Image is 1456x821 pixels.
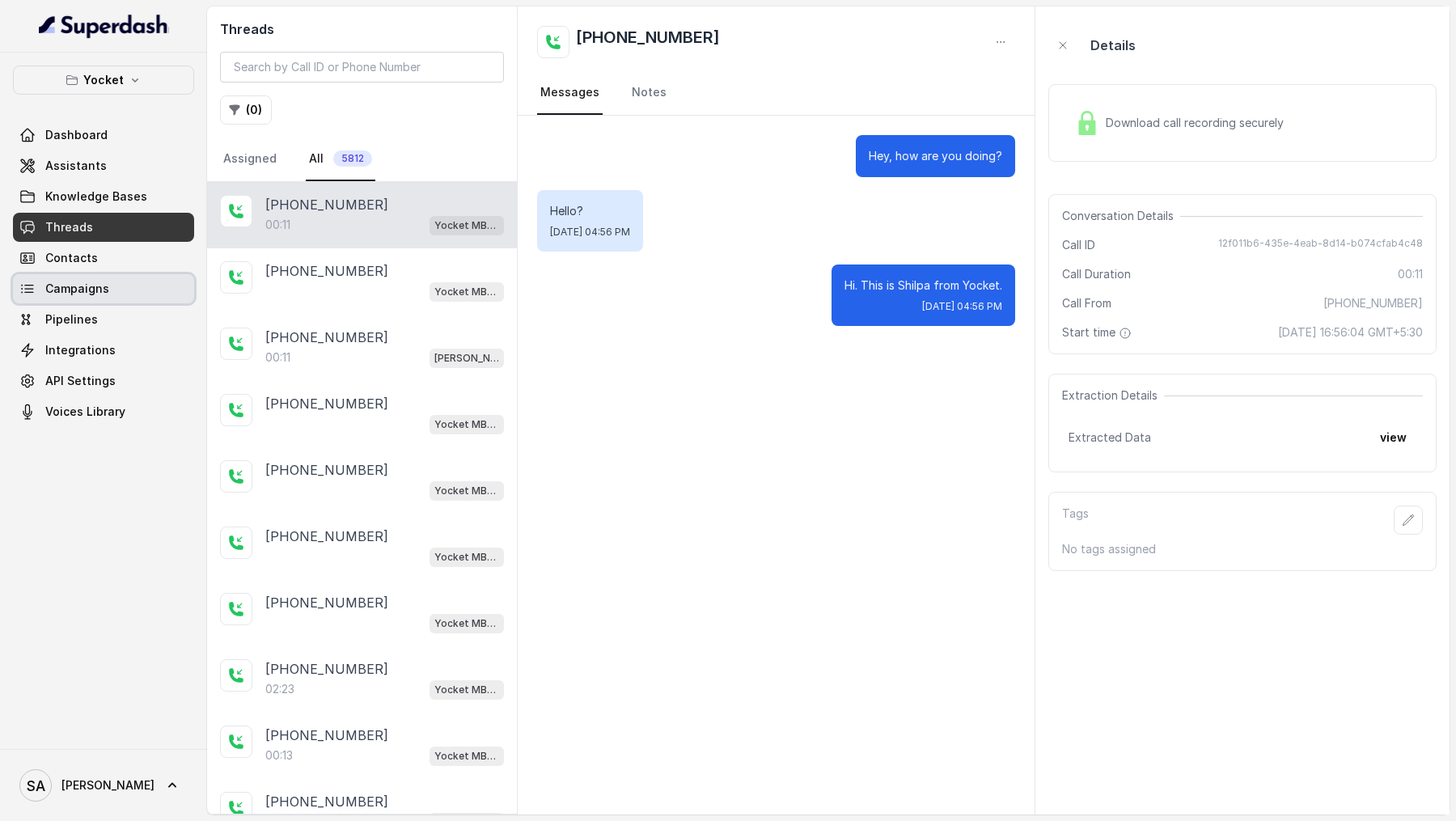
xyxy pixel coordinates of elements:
a: Notes [629,71,670,115]
span: Call From [1062,295,1111,311]
p: Yocket MBA AI voice Agent [434,748,499,764]
p: 00:11 [265,217,290,233]
p: Yocket MBA AI voice Agent [434,549,499,565]
p: 00:11 [265,349,290,366]
a: Assistants [13,151,194,180]
span: [PHONE_NUMBER] [1323,295,1423,311]
span: Conversation Details [1062,208,1180,224]
span: Extracted Data [1069,430,1151,446]
p: Yocket MBA AI voice Agent [434,616,499,632]
p: [PHONE_NUMBER] [265,792,388,811]
span: Extraction Details [1062,387,1164,404]
nav: Tabs [537,71,1015,115]
a: All5812 [306,138,375,181]
nav: Tabs [220,138,504,181]
p: [PHONE_NUMBER] [265,726,388,745]
a: Assigned [220,138,280,181]
p: Yocket MBA AI voice Agent [434,483,499,499]
span: Campaigns [45,281,109,297]
p: 02:23 [265,681,294,697]
span: 00:11 [1398,266,1423,282]
a: Knowledge Bases [13,182,194,211]
a: [PERSON_NAME] [13,763,194,808]
p: [PERSON_NAME] pre sales calling [434,350,499,366]
p: Hi. This is Shilpa from Yocket. [844,277,1002,294]
span: Download call recording securely [1106,115,1290,131]
text: SA [27,777,45,794]
p: Tags [1062,506,1089,535]
a: Campaigns [13,274,194,303]
span: Call ID [1062,237,1095,253]
span: Contacts [45,250,98,266]
p: Details [1090,36,1136,55]
a: Messages [537,71,603,115]
p: Yocket MBA AI voice Agent [434,682,499,698]
h2: [PHONE_NUMBER] [576,26,720,58]
a: Voices Library [13,397,194,426]
span: [DATE] 04:56 PM [550,226,630,239]
span: Call Duration [1062,266,1131,282]
p: 00:13 [265,747,293,764]
img: light.svg [39,13,169,39]
span: Start time [1062,324,1135,341]
p: [PHONE_NUMBER] [265,659,388,679]
span: 12f011b6-435e-4eab-8d14-b074cfab4c48 [1218,237,1423,253]
a: Contacts [13,243,194,273]
p: Hey, how are you doing? [869,148,1002,164]
span: Threads [45,219,93,235]
span: Pipelines [45,311,98,328]
span: [PERSON_NAME] [61,777,154,793]
button: Yocket [13,66,194,95]
span: 5812 [333,150,372,167]
h2: Threads [220,19,504,39]
input: Search by Call ID or Phone Number [220,52,504,83]
span: Voices Library [45,404,125,420]
span: Integrations [45,342,116,358]
span: API Settings [45,373,116,389]
span: [DATE] 04:56 PM [922,300,1002,313]
span: [DATE] 16:56:04 GMT+5:30 [1278,324,1423,341]
p: [PHONE_NUMBER] [265,394,388,413]
span: Knowledge Bases [45,188,147,205]
a: Dashboard [13,121,194,150]
p: Hello? [550,203,630,219]
span: Assistants [45,158,107,174]
p: [PHONE_NUMBER] [265,527,388,546]
p: [PHONE_NUMBER] [265,195,388,214]
a: Threads [13,213,194,242]
p: Yocket [83,70,124,90]
a: Pipelines [13,305,194,334]
p: [PHONE_NUMBER] [265,261,388,281]
img: Lock Icon [1075,111,1099,135]
p: Yocket MBA AI voice Agent [434,417,499,433]
p: [PHONE_NUMBER] [265,460,388,480]
p: Yocket MBA AI voice Agent [434,284,499,300]
span: Dashboard [45,127,108,143]
p: No tags assigned [1062,541,1423,557]
button: (0) [220,95,272,125]
p: Yocket MBA AI voice Agent [434,218,499,234]
p: [PHONE_NUMBER] [265,593,388,612]
a: Integrations [13,336,194,365]
a: API Settings [13,366,194,396]
button: view [1370,423,1416,452]
p: [PHONE_NUMBER] [265,328,388,347]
